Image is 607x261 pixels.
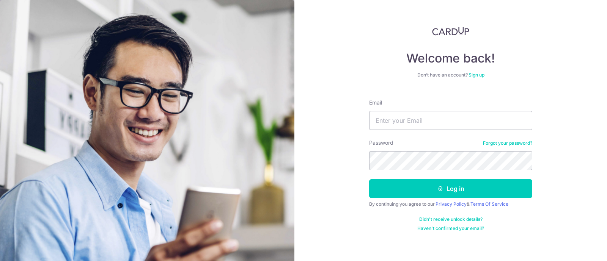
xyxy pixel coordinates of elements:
[469,72,484,78] a: Sign up
[369,72,532,78] div: Don’t have an account?
[419,216,483,222] a: Didn't receive unlock details?
[369,201,532,207] div: By continuing you agree to our &
[369,51,532,66] h4: Welcome back!
[436,201,467,207] a: Privacy Policy
[483,140,532,146] a: Forgot your password?
[369,179,532,198] button: Log in
[369,139,393,147] label: Password
[369,111,532,130] input: Enter your Email
[369,99,382,106] label: Email
[417,225,484,231] a: Haven't confirmed your email?
[470,201,508,207] a: Terms Of Service
[432,27,469,36] img: CardUp Logo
